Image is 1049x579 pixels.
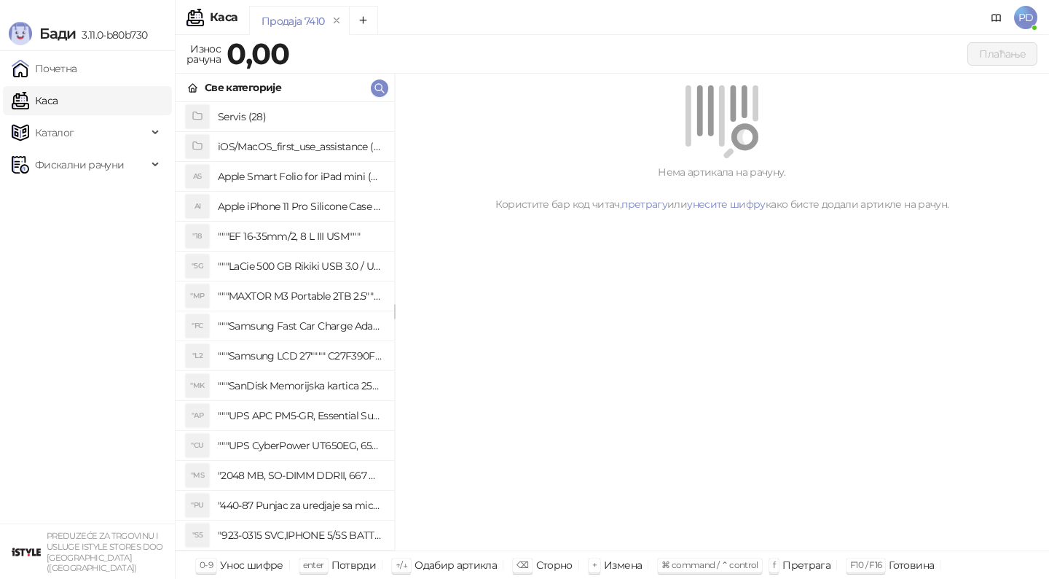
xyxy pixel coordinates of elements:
strong: 0,00 [227,36,289,71]
a: унесите шифру [687,198,766,211]
a: Документација [985,6,1008,29]
span: ↑/↓ [396,559,407,570]
div: Сторно [536,556,573,575]
span: 3.11.0-b80b730 [76,28,147,42]
div: Готовина [889,556,934,575]
button: Add tab [349,6,378,35]
div: AS [186,165,209,188]
div: Потврди [331,556,377,575]
img: 64x64-companyLogo-77b92cf4-9946-4f36-9751-bf7bb5fd2c7d.png [12,537,41,567]
h4: """LaCie 500 GB Rikiki USB 3.0 / Ultra Compact & Resistant aluminum / USB 3.0 / 2.5""""""" [218,254,382,278]
h4: "440-87 Punjac za uredjaje sa micro USB portom 4/1, Stand." [218,494,382,517]
span: + [592,559,597,570]
div: "PU [186,494,209,517]
div: AI [186,195,209,218]
span: ⌫ [516,559,528,570]
span: PD [1014,6,1037,29]
div: Одабир артикла [415,556,497,575]
h4: """Samsung LCD 27"""" C27F390FHUXEN""" [218,344,382,368]
div: Све категорије [205,79,281,96]
div: grid [176,102,394,551]
div: Износ рачуна [184,39,224,69]
h4: Apple iPhone 11 Pro Silicone Case - Black [218,195,382,218]
div: Каса [210,12,237,23]
h4: """EF 16-35mm/2, 8 L III USM""" [218,225,382,248]
div: Претрага [782,556,830,575]
span: ⌘ command / ⌃ control [661,559,758,570]
h4: """Samsung Fast Car Charge Adapter, brzi auto punja_, boja crna""" [218,314,382,338]
span: F10 / F16 [850,559,881,570]
button: Плаћање [967,42,1037,66]
span: 0-9 [200,559,213,570]
button: remove [327,15,346,27]
div: "MP [186,284,209,308]
div: "18 [186,225,209,248]
span: Каталог [35,118,74,147]
div: "AP [186,404,209,427]
a: Каса [12,86,58,115]
div: "FC [186,314,209,338]
div: Унос шифре [220,556,283,575]
h4: """MAXTOR M3 Portable 2TB 2.5"""" crni eksterni hard disk HX-M201TCB/GM""" [218,284,382,308]
span: f [773,559,775,570]
span: enter [303,559,324,570]
div: "MK [186,374,209,397]
h4: Apple Smart Folio for iPad mini (A17 Pro) - Sage [218,165,382,188]
small: PREDUZEĆE ZA TRGOVINU I USLUGE ISTYLE STORES DOO [GEOGRAPHIC_DATA] ([GEOGRAPHIC_DATA]) [47,531,163,573]
img: Logo [9,22,32,45]
div: "CU [186,434,209,457]
div: Продаја 7410 [262,13,324,29]
span: Бади [39,25,76,42]
h4: "2048 MB, SO-DIMM DDRII, 667 MHz, Napajanje 1,8 0,1 V, Latencija CL5" [218,464,382,487]
h4: Servis (28) [218,105,382,128]
h4: """SanDisk Memorijska kartica 256GB microSDXC sa SD adapterom SDSQXA1-256G-GN6MA - Extreme PLUS, ... [218,374,382,397]
h4: """UPS APC PM5-GR, Essential Surge Arrest,5 utic_nica""" [218,404,382,427]
a: претрагу [621,198,667,211]
div: Измена [604,556,642,575]
div: "L2 [186,344,209,368]
span: Фискални рачуни [35,150,124,179]
div: Нема артикала на рачуну. Користите бар код читач, или како бисте додали артикле на рачун. [412,164,1032,212]
h4: "923-0315 SVC,IPHONE 5/5S BATTERY REMOVAL TRAY Držač za iPhone sa kojim se otvara display [218,524,382,547]
div: "S5 [186,524,209,547]
div: "MS [186,464,209,487]
h4: """UPS CyberPower UT650EG, 650VA/360W , line-int., s_uko, desktop""" [218,434,382,457]
a: Почетна [12,54,77,83]
div: "5G [186,254,209,278]
h4: iOS/MacOS_first_use_assistance (4) [218,135,382,158]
